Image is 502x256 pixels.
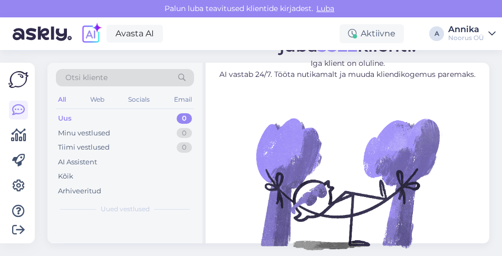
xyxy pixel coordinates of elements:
div: Tiimi vestlused [58,142,110,153]
img: Askly Logo [8,71,28,88]
div: Annika [448,25,484,34]
div: Uus [58,113,72,124]
span: Otsi kliente [65,72,108,83]
span: Luba [313,4,337,13]
div: Email [172,93,194,106]
div: AI Assistent [58,157,97,168]
div: 0 [177,113,192,124]
span: Uued vestlused [101,204,150,214]
div: Aktiivne [340,24,404,43]
div: A [429,26,444,41]
div: Arhiveeritud [58,186,101,196]
div: Kõik [58,171,73,182]
a: AnnikaNoorus OÜ [448,25,496,42]
div: Web [88,93,107,106]
div: 0 [177,128,192,139]
div: Noorus OÜ [448,34,484,42]
img: explore-ai [80,23,102,45]
div: 0 [177,142,192,153]
a: Avasta AI [107,25,163,43]
p: Iga klient on oluline. AI vastab 24/7. Tööta nutikamalt ja muuda kliendikogemus paremaks. [215,58,480,80]
div: Minu vestlused [58,128,110,139]
div: Socials [126,93,152,106]
div: All [56,93,68,106]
